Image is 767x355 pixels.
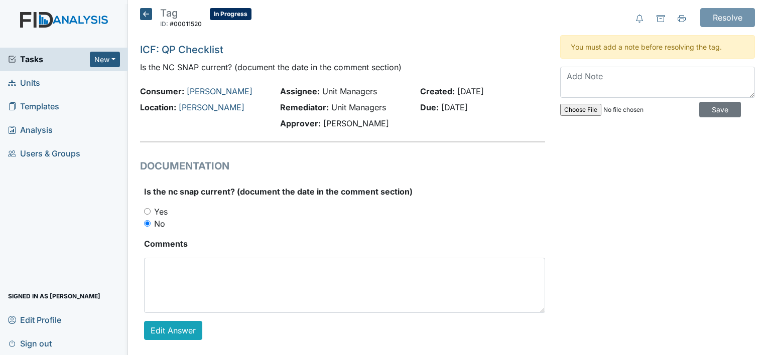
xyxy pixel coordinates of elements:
[331,102,386,112] span: Unit Managers
[160,7,178,19] span: Tag
[154,218,165,230] label: No
[8,122,53,138] span: Analysis
[457,86,484,96] span: [DATE]
[154,206,168,218] label: Yes
[8,288,100,304] span: Signed in as [PERSON_NAME]
[140,86,184,96] strong: Consumer:
[144,186,413,198] label: Is the nc snap current? (document the date in the comment section)
[441,102,468,112] span: [DATE]
[323,118,389,128] span: [PERSON_NAME]
[280,86,320,96] strong: Assignee:
[560,35,755,59] div: You must add a note before resolving the tag.
[140,61,545,73] p: Is the NC SNAP current? (document the date in the comment section)
[170,20,202,28] span: #00011520
[179,102,244,112] a: [PERSON_NAME]
[700,8,755,27] input: Resolve
[140,44,223,56] a: ICF: QP Checklist
[8,146,80,161] span: Users & Groups
[322,86,377,96] span: Unit Managers
[699,102,741,117] input: Save
[420,102,439,112] strong: Due:
[420,86,455,96] strong: Created:
[8,99,59,114] span: Templates
[8,312,61,327] span: Edit Profile
[90,52,120,67] button: New
[210,8,251,20] span: In Progress
[8,53,90,65] a: Tasks
[144,321,202,340] a: Edit Answer
[144,238,545,250] strong: Comments
[187,86,252,96] a: [PERSON_NAME]
[8,75,40,91] span: Units
[140,158,545,173] h1: DOCUMENTATION
[280,102,329,112] strong: Remediator:
[8,335,52,351] span: Sign out
[144,208,151,215] input: Yes
[160,20,168,28] span: ID:
[280,118,321,128] strong: Approver:
[144,220,151,227] input: No
[140,102,176,112] strong: Location:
